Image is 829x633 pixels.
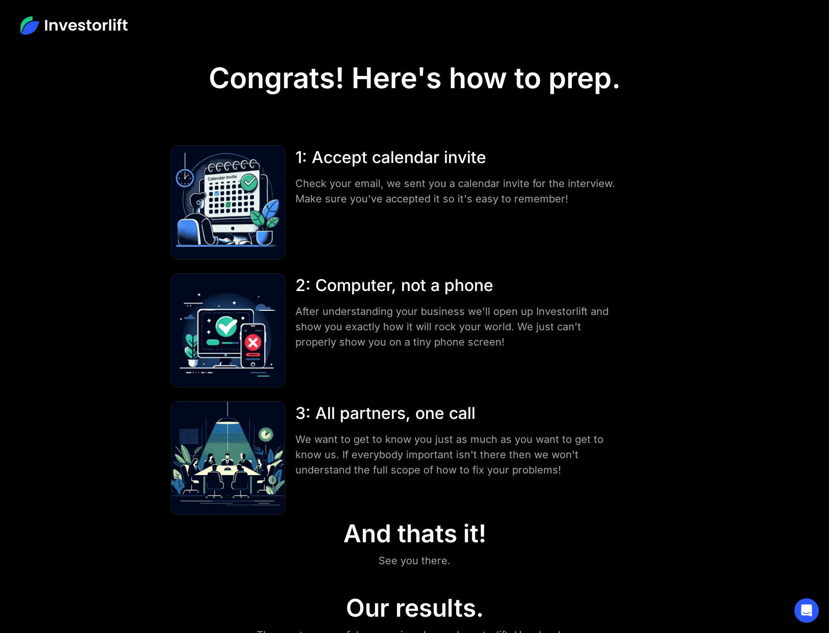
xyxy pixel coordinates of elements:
[295,176,622,206] div: Check your email, we sent you a calendar invite for the interview. Make sure you've accepted it s...
[295,145,622,170] div: 1: Accept calendar invite
[295,401,622,426] div: 3: All partners, one call
[295,432,622,478] div: We want to get to know you just as much as you want to get to know us. If everybody important isn...
[794,598,819,623] div: Open Intercom Messenger
[209,61,621,95] h1: Congrats! Here's how to prep.
[379,552,450,569] div: See you there.
[343,519,486,548] div: And thats it!
[346,593,484,623] div: Our results.
[295,304,622,350] div: After understanding your business we'll open up Investorlift and show you exactly how it will roc...
[295,273,622,298] div: 2: Computer, not a phone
